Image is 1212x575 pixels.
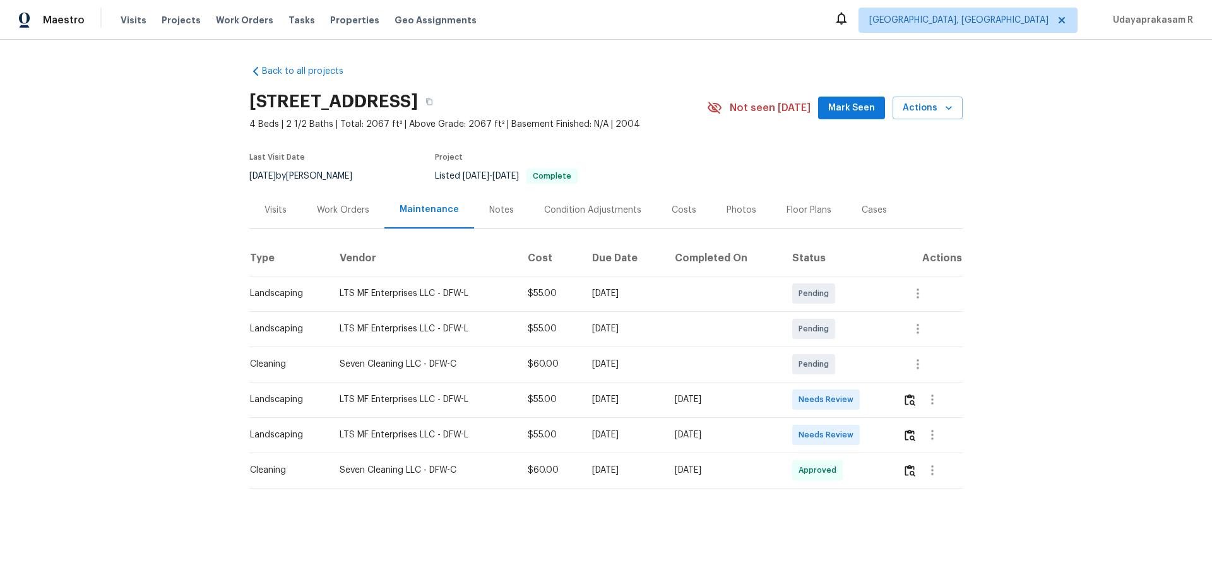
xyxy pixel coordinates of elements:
div: Landscaping [250,287,319,300]
th: Cost [518,240,582,276]
div: LTS MF Enterprises LLC - DFW-L [340,429,508,441]
div: Landscaping [250,323,319,335]
span: Mark Seen [828,100,875,116]
div: Seven Cleaning LLC - DFW-C [340,358,508,370]
span: Work Orders [216,14,273,27]
button: Mark Seen [818,97,885,120]
div: LTS MF Enterprises LLC - DFW-L [340,393,508,406]
span: Approved [799,464,841,477]
span: Geo Assignments [395,14,477,27]
span: Pending [799,287,834,300]
div: [DATE] [592,429,655,441]
span: Needs Review [799,393,858,406]
div: LTS MF Enterprises LLC - DFW-L [340,323,508,335]
span: Complete [528,172,576,180]
span: Properties [330,14,379,27]
div: Landscaping [250,429,319,441]
div: Visits [264,204,287,216]
th: Completed On [665,240,781,276]
div: Costs [672,204,696,216]
button: Actions [893,97,963,120]
span: Projects [162,14,201,27]
a: Back to all projects [249,65,371,78]
span: [DATE] [463,172,489,181]
th: Type [249,240,330,276]
div: [DATE] [592,323,655,335]
span: Udayaprakasam R [1108,14,1193,27]
div: Work Orders [317,204,369,216]
th: Actions [893,240,963,276]
span: Needs Review [799,429,858,441]
div: Cases [862,204,887,216]
span: Actions [903,100,953,116]
th: Due Date [582,240,665,276]
div: $55.00 [528,393,572,406]
span: Project [435,153,463,161]
img: Review Icon [905,465,915,477]
div: [DATE] [592,464,655,477]
div: Cleaning [250,464,319,477]
span: Pending [799,358,834,370]
span: Listed [435,172,578,181]
div: Condition Adjustments [544,204,641,216]
div: LTS MF Enterprises LLC - DFW-L [340,287,508,300]
h2: [STREET_ADDRESS] [249,95,418,108]
span: Maestro [43,14,85,27]
div: $60.00 [528,464,572,477]
div: Maintenance [400,203,459,216]
button: Review Icon [903,455,917,485]
button: Copy Address [418,90,441,113]
span: - [463,172,519,181]
div: Floor Plans [787,204,831,216]
button: Review Icon [903,420,917,450]
img: Review Icon [905,429,915,441]
span: [GEOGRAPHIC_DATA], [GEOGRAPHIC_DATA] [869,14,1049,27]
div: $55.00 [528,287,572,300]
span: Visits [121,14,146,27]
div: [DATE] [675,464,771,477]
div: [DATE] [592,358,655,370]
span: Last Visit Date [249,153,305,161]
span: 4 Beds | 2 1/2 Baths | Total: 2067 ft² | Above Grade: 2067 ft² | Basement Finished: N/A | 2004 [249,118,707,131]
div: Cleaning [250,358,319,370]
div: $55.00 [528,323,572,335]
span: [DATE] [492,172,519,181]
th: Vendor [330,240,518,276]
span: Tasks [288,16,315,25]
div: by [PERSON_NAME] [249,169,367,184]
div: $60.00 [528,358,572,370]
div: [DATE] [592,287,655,300]
div: [DATE] [675,429,771,441]
div: [DATE] [675,393,771,406]
div: Seven Cleaning LLC - DFW-C [340,464,508,477]
img: Review Icon [905,394,915,406]
div: Photos [727,204,756,216]
span: [DATE] [249,172,276,181]
span: Pending [799,323,834,335]
span: Not seen [DATE] [730,102,811,114]
div: Landscaping [250,393,319,406]
th: Status [782,240,893,276]
div: $55.00 [528,429,572,441]
div: [DATE] [592,393,655,406]
button: Review Icon [903,384,917,415]
div: Notes [489,204,514,216]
